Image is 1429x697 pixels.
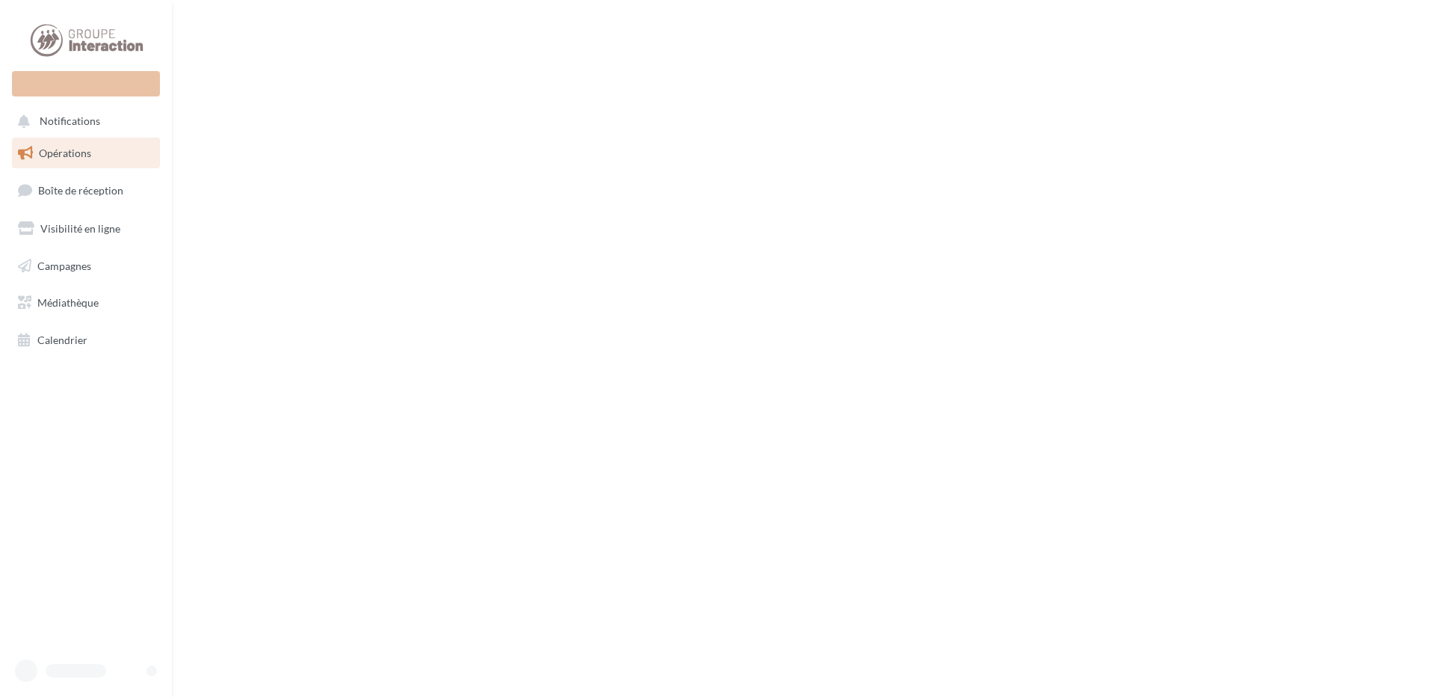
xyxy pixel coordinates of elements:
[9,138,163,169] a: Opérations
[40,222,120,235] span: Visibilité en ligne
[37,334,87,346] span: Calendrier
[9,325,163,356] a: Calendrier
[9,287,163,319] a: Médiathèque
[37,259,91,271] span: Campagnes
[12,71,160,96] div: Nouvelle campagne
[40,115,100,128] span: Notifications
[9,251,163,282] a: Campagnes
[39,147,91,159] span: Opérations
[9,213,163,245] a: Visibilité en ligne
[9,174,163,206] a: Boîte de réception
[38,184,123,197] span: Boîte de réception
[37,296,99,309] span: Médiathèque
